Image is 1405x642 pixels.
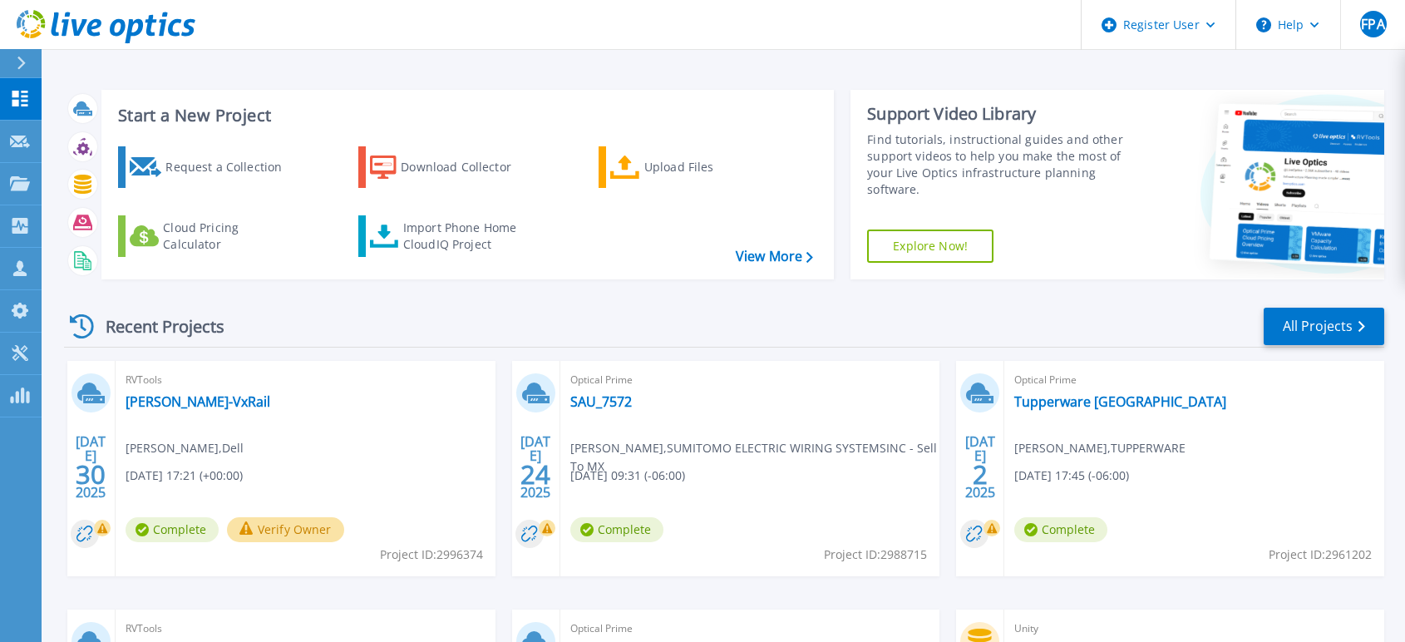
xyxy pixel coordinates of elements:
[824,546,927,564] span: Project ID: 2988715
[401,151,534,184] div: Download Collector
[570,517,663,542] span: Complete
[1014,517,1107,542] span: Complete
[867,103,1137,125] div: Support Video Library
[118,215,303,257] a: Cloud Pricing Calculator
[126,393,270,410] a: [PERSON_NAME]-VxRail
[126,620,486,638] span: RVTools
[1361,17,1384,31] span: FPA
[867,230,993,263] a: Explore Now!
[358,146,544,188] a: Download Collector
[1014,439,1186,457] span: [PERSON_NAME] , TUPPERWARE
[1014,620,1374,638] span: Unity
[973,467,988,481] span: 2
[570,439,940,476] span: [PERSON_NAME] , SUMITOMO ELECTRIC WIRING SYSTEMSINC - Sell To MX
[570,467,685,485] span: [DATE] 09:31 (-06:00)
[403,220,533,253] div: Import Phone Home CloudIQ Project
[736,249,813,264] a: View More
[1014,393,1226,410] a: Tupperware [GEOGRAPHIC_DATA]
[520,437,551,497] div: [DATE] 2025
[520,467,550,481] span: 24
[1014,467,1129,485] span: [DATE] 17:45 (-06:00)
[76,467,106,481] span: 30
[570,393,632,410] a: SAU_7572
[1014,371,1374,389] span: Optical Prime
[126,517,219,542] span: Complete
[570,620,930,638] span: Optical Prime
[599,146,784,188] a: Upload Files
[126,439,244,457] span: [PERSON_NAME] , Dell
[570,371,930,389] span: Optical Prime
[644,151,777,184] div: Upload Files
[126,371,486,389] span: RVTools
[1269,546,1372,564] span: Project ID: 2961202
[163,220,296,253] div: Cloud Pricing Calculator
[165,151,298,184] div: Request a Collection
[380,546,483,564] span: Project ID: 2996374
[118,106,812,125] h3: Start a New Project
[964,437,996,497] div: [DATE] 2025
[64,306,247,347] div: Recent Projects
[126,467,243,485] span: [DATE] 17:21 (+00:00)
[1264,308,1384,345] a: All Projects
[75,437,106,497] div: [DATE] 2025
[118,146,303,188] a: Request a Collection
[867,131,1137,198] div: Find tutorials, instructional guides and other support videos to help you make the most of your L...
[227,517,344,542] button: Verify Owner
